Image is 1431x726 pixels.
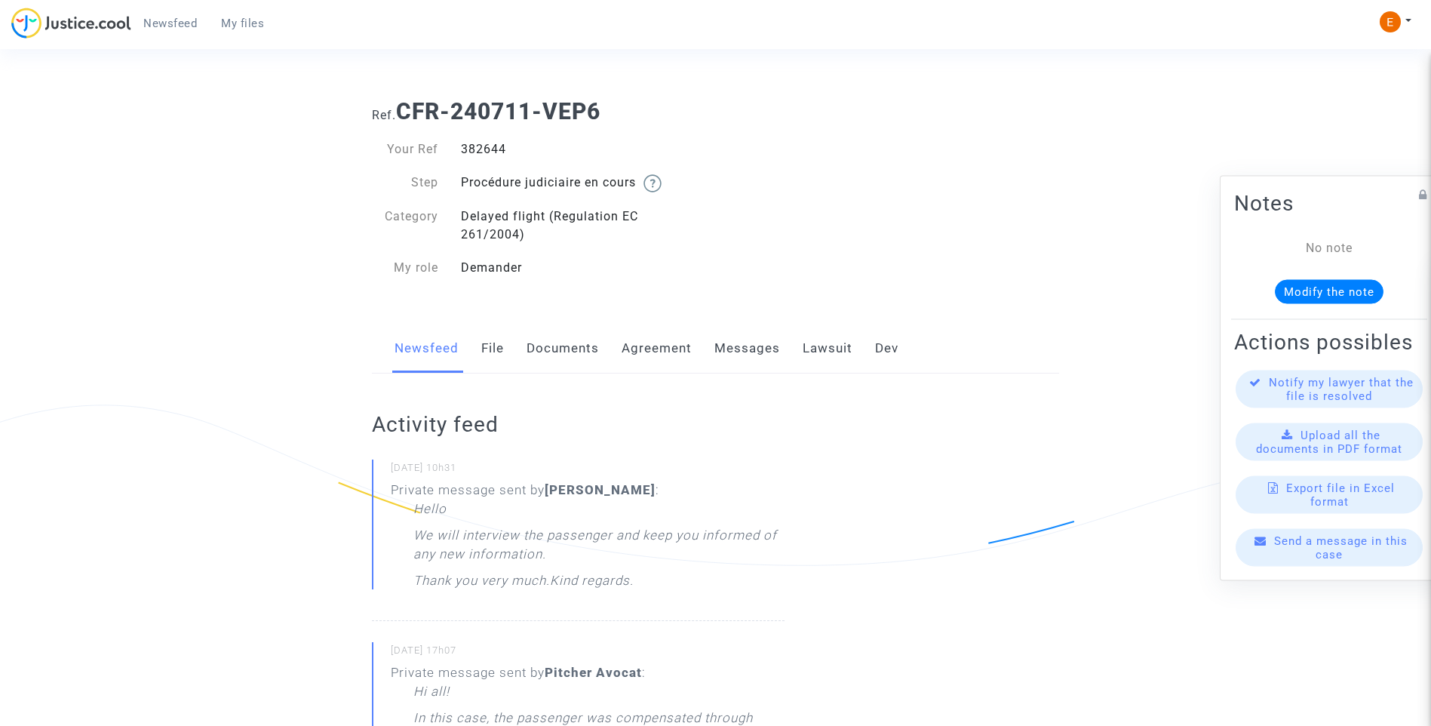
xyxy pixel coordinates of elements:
[361,140,450,158] div: Your Ref
[413,526,785,571] p: We will interview the passenger and keep you informed of any new information.
[413,571,550,598] p: Thank you very much.
[391,461,785,481] small: [DATE] 10h31
[221,17,264,30] span: My files
[1269,376,1414,403] span: Notify my lawyer that the file is resolved
[622,324,692,374] a: Agreement
[545,482,656,497] b: [PERSON_NAME]
[391,644,785,663] small: [DATE] 17h07
[361,174,450,192] div: Step
[1234,329,1424,355] h2: Actions possibles
[11,8,131,38] img: jc-logo.svg
[803,324,852,374] a: Lawsuit
[413,500,447,526] p: Hello
[1274,534,1408,561] span: Send a message in this case
[131,12,209,35] a: Newsfeed
[143,17,197,30] span: Newsfeed
[643,174,662,192] img: help.svg
[1257,239,1402,257] div: No note
[391,481,785,598] div: Private message sent by :
[361,208,450,244] div: Category
[209,12,276,35] a: My files
[481,324,504,374] a: File
[395,324,459,374] a: Newsfeed
[372,108,396,122] span: Ref.
[714,324,780,374] a: Messages
[413,682,450,709] p: Hi all!
[550,571,634,598] p: Kind regards.
[450,140,716,158] div: 382644
[1275,280,1383,304] button: Modify the note
[450,174,716,192] div: Procédure judiciaire en cours
[1286,481,1395,509] span: Export file in Excel format
[450,208,716,244] div: Delayed flight (Regulation EC 261/2004)
[527,324,599,374] a: Documents
[1380,11,1401,32] img: ACg8ocIeiFvHKe4dA5oeRFd_CiCnuxWUEc1A2wYhRJE3TTWt=s96-c
[1234,190,1424,217] h2: Notes
[1256,429,1402,456] span: Upload all the documents in PDF format
[875,324,898,374] a: Dev
[361,259,450,277] div: My role
[396,98,600,125] b: CFR-240711-VEP6
[545,665,642,680] b: Pitcher Avocat
[450,259,716,277] div: Demander
[372,411,785,438] h2: Activity feed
